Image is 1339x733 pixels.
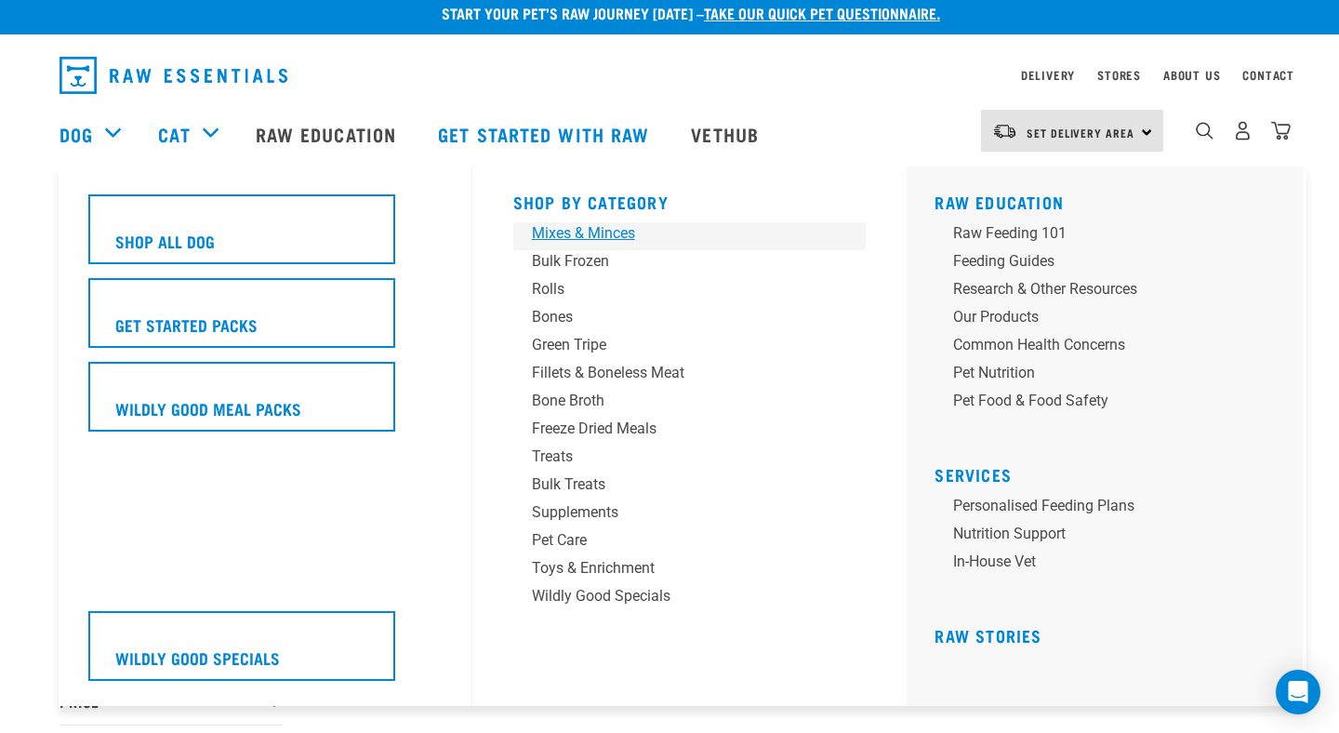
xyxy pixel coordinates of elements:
[158,120,190,148] a: Cat
[513,278,867,306] a: Rolls
[935,631,1041,640] a: Raw Stories
[935,362,1288,390] a: Pet Nutrition
[935,523,1288,551] a: Nutrition Support
[532,278,822,300] div: Rolls
[513,585,867,613] a: Wildly Good Specials
[1021,72,1075,78] a: Delivery
[1271,121,1291,140] img: home-icon@2x.png
[1097,72,1141,78] a: Stores
[60,120,93,148] a: Dog
[532,390,822,412] div: Bone Broth
[935,465,1288,480] h5: Services
[532,557,822,580] div: Toys & Enrichment
[513,250,867,278] a: Bulk Frozen
[953,306,1243,328] div: Our Products
[935,306,1288,334] a: Our Products
[935,334,1288,362] a: Common Health Concerns
[513,557,867,585] a: Toys & Enrichment
[115,646,280,670] h5: Wildly Good Specials
[704,8,940,17] a: take our quick pet questionnaire.
[532,418,822,440] div: Freeze Dried Meals
[1196,122,1213,140] img: home-icon-1@2x.png
[992,123,1017,140] img: van-moving.png
[1027,129,1134,136] span: Set Delivery Area
[935,197,1064,207] a: Raw Education
[88,278,442,362] a: Get Started Packs
[953,362,1243,384] div: Pet Nutrition
[532,585,822,607] div: Wildly Good Specials
[88,611,442,695] a: Wildly Good Specials
[60,57,287,94] img: Raw Essentials Logo
[513,390,867,418] a: Bone Broth
[953,278,1243,300] div: Research & Other Resources
[1163,72,1220,78] a: About Us
[45,49,1294,101] nav: dropdown navigation
[532,334,822,356] div: Green Tripe
[115,313,258,337] h5: Get Started Packs
[935,222,1288,250] a: Raw Feeding 101
[115,229,215,253] h5: Shop All Dog
[953,390,1243,412] div: Pet Food & Food Safety
[532,306,822,328] div: Bones
[532,250,822,273] div: Bulk Frozen
[532,473,822,496] div: Bulk Treats
[88,194,442,278] a: Shop All Dog
[419,97,672,171] a: Get started with Raw
[953,250,1243,273] div: Feeding Guides
[953,222,1243,245] div: Raw Feeding 101
[1242,72,1294,78] a: Contact
[935,495,1288,523] a: Personalised Feeding Plans
[532,446,822,468] div: Treats
[513,222,867,250] a: Mixes & Minces
[513,446,867,473] a: Treats
[1276,670,1320,714] div: Open Intercom Messenger
[532,529,822,552] div: Pet Care
[513,334,867,362] a: Green Tripe
[513,529,867,557] a: Pet Care
[953,334,1243,356] div: Common Health Concerns
[935,390,1288,418] a: Pet Food & Food Safety
[672,97,782,171] a: Vethub
[935,250,1288,278] a: Feeding Guides
[532,501,822,524] div: Supplements
[1233,121,1253,140] img: user.png
[532,222,822,245] div: Mixes & Minces
[115,396,301,420] h5: Wildly Good Meal Packs
[532,362,822,384] div: Fillets & Boneless Meat
[513,473,867,501] a: Bulk Treats
[513,418,867,446] a: Freeze Dried Meals
[513,362,867,390] a: Fillets & Boneless Meat
[237,97,419,171] a: Raw Education
[513,306,867,334] a: Bones
[935,551,1288,579] a: In-house vet
[513,501,867,529] a: Supplements
[513,193,867,207] h5: Shop By Category
[935,278,1288,306] a: Research & Other Resources
[88,362,442,446] a: Wildly Good Meal Packs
